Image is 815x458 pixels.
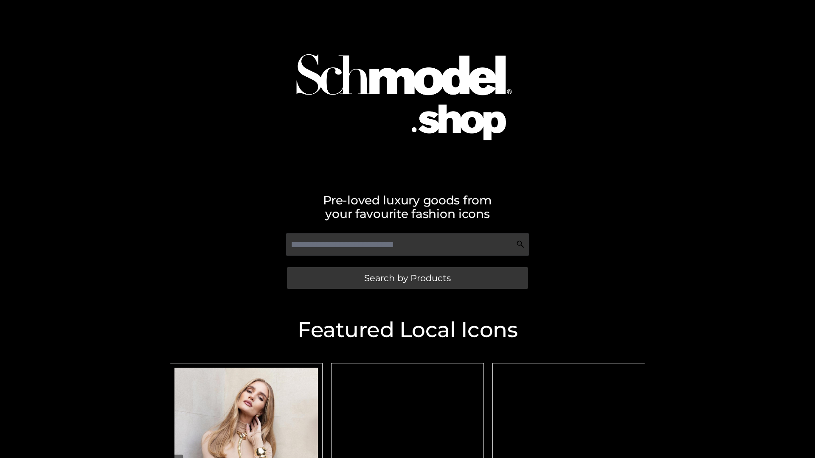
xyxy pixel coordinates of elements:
img: Search Icon [516,240,525,249]
h2: Featured Local Icons​ [166,319,649,341]
a: Search by Products [287,267,528,289]
span: Search by Products [364,274,451,282]
h2: Pre-loved luxury goods from your favourite fashion icons [166,193,649,221]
